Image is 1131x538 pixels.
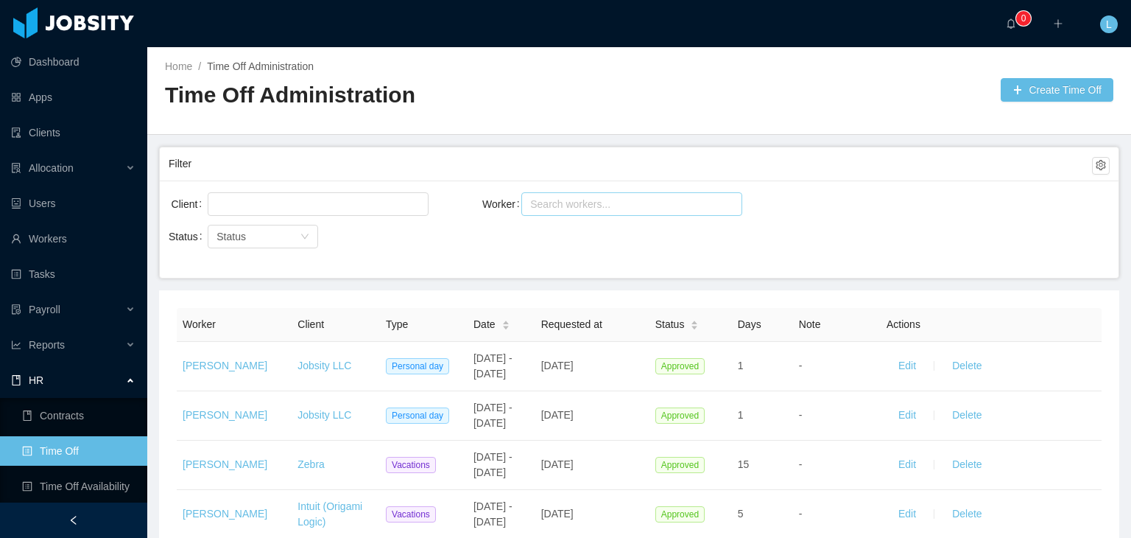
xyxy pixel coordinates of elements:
[165,60,192,72] a: Home
[11,189,135,218] a: icon: robotUsers
[691,318,699,323] i: icon: caret-up
[1106,15,1112,33] span: L
[887,404,928,427] button: Edit
[11,304,21,315] i: icon: file-protect
[386,457,436,473] span: Vacations
[386,506,436,523] span: Vacations
[887,503,928,526] button: Edit
[1092,157,1110,175] button: icon: setting
[799,508,803,520] span: -
[22,436,135,466] a: icon: profileTime Off
[691,324,699,329] i: icon: caret-down
[183,458,267,470] a: [PERSON_NAME]
[11,375,21,385] i: icon: book
[386,358,449,374] span: Personal day
[297,318,324,330] span: Client
[297,409,351,421] a: Jobsity LLC
[297,500,362,528] a: Intuit (Origami Logic)
[1053,18,1063,29] i: icon: plus
[799,458,803,470] span: -
[690,318,699,329] div: Sort
[386,408,449,424] span: Personal day
[11,259,135,289] a: icon: profileTasks
[541,318,602,330] span: Requested at
[541,508,574,520] span: [DATE]
[29,374,43,386] span: HR
[541,458,574,470] span: [DATE]
[473,352,512,380] span: [DATE] - [DATE]
[11,118,135,147] a: icon: auditClients
[940,453,993,477] button: Delete
[887,318,920,330] span: Actions
[738,458,750,470] span: 15
[183,318,216,330] span: Worker
[11,340,21,350] i: icon: line-chart
[300,232,309,242] i: icon: down
[655,506,705,523] span: Approved
[940,503,993,526] button: Delete
[655,317,685,332] span: Status
[473,500,512,528] span: [DATE] - [DATE]
[297,458,325,470] a: Zebra
[183,409,267,421] a: [PERSON_NAME]
[29,304,60,315] span: Payroll
[799,360,803,371] span: -
[165,80,639,111] h2: Time Off Administration
[655,457,705,473] span: Approved
[541,409,574,421] span: [DATE]
[29,162,74,174] span: Allocation
[473,451,512,478] span: [DATE] - [DATE]
[473,402,512,429] span: [DATE] - [DATE]
[29,339,65,351] span: Reports
[22,472,135,501] a: icon: profileTime Off Availability
[940,354,993,378] button: Delete
[183,360,267,371] a: [PERSON_NAME]
[22,401,135,430] a: icon: bookContracts
[738,508,744,520] span: 5
[799,318,821,330] span: Note
[297,360,351,371] a: Jobsity LLC
[501,318,510,323] i: icon: caret-up
[501,324,510,329] i: icon: caret-down
[216,231,246,242] span: Status
[530,197,720,212] div: Search workers...
[11,224,135,254] a: icon: userWorkers
[887,453,928,477] button: Edit
[1016,11,1031,26] sup: 0
[738,318,761,330] span: Days
[169,150,1092,178] div: Filter
[738,409,744,421] span: 1
[501,318,510,329] div: Sort
[526,195,534,213] input: Worker
[541,360,574,371] span: [DATE]
[386,318,408,330] span: Type
[198,60,201,72] span: /
[799,409,803,421] span: -
[207,60,314,72] a: Time Off Administration
[11,163,21,173] i: icon: solution
[887,354,928,378] button: Edit
[172,198,208,210] label: Client
[482,198,526,210] label: Worker
[655,408,705,424] span: Approved
[11,47,135,77] a: icon: pie-chartDashboard
[212,195,220,213] input: Client
[11,83,135,112] a: icon: appstoreApps
[183,508,267,520] a: [PERSON_NAME]
[738,360,744,371] span: 1
[473,317,496,332] span: Date
[655,358,705,374] span: Approved
[169,231,208,242] label: Status
[1006,18,1016,29] i: icon: bell
[1001,78,1113,102] button: icon: plusCreate Time Off
[940,404,993,427] button: Delete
